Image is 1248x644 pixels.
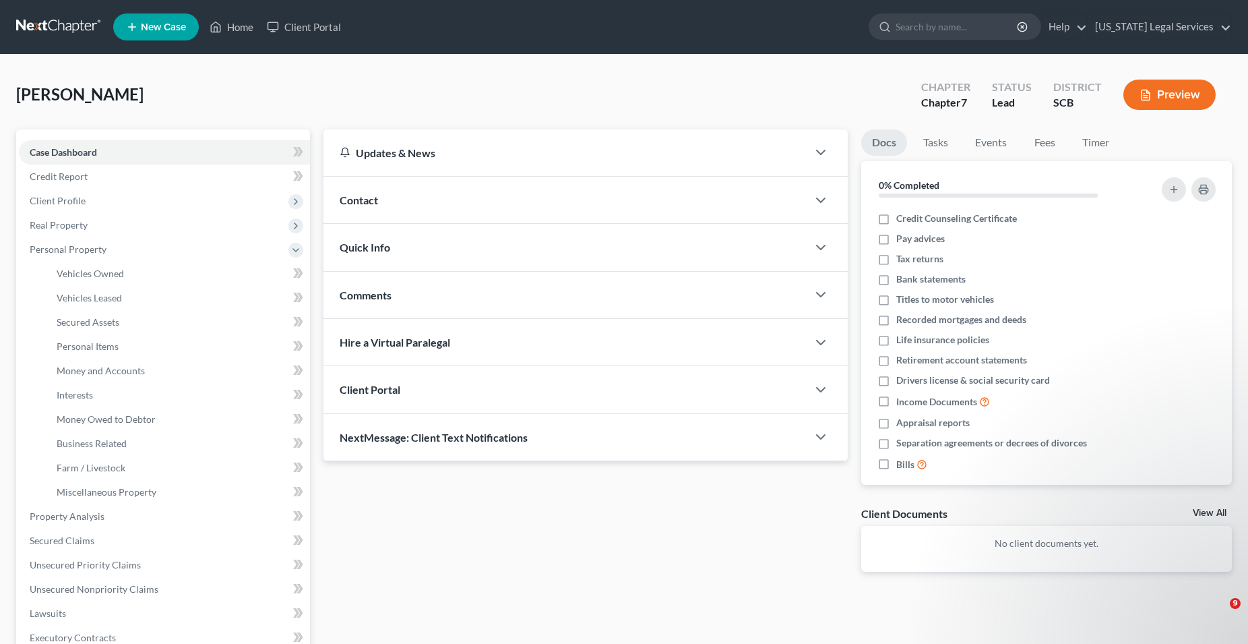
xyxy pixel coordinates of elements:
[961,96,967,109] span: 7
[30,219,88,231] span: Real Property
[340,383,400,396] span: Client Portal
[46,480,310,504] a: Miscellaneous Property
[57,389,93,401] span: Interests
[46,334,310,359] a: Personal Items
[57,268,124,279] span: Vehicles Owned
[46,432,310,456] a: Business Related
[46,359,310,383] a: Money and Accounts
[57,316,119,328] span: Secured Assets
[1023,129,1066,156] a: Fees
[896,212,1017,225] span: Credit Counseling Certificate
[57,292,122,303] span: Vehicles Leased
[861,506,947,521] div: Client Documents
[1230,598,1241,609] span: 9
[1123,80,1216,110] button: Preview
[896,458,914,471] span: Bills
[30,146,97,158] span: Case Dashboard
[46,286,310,310] a: Vehicles Leased
[30,608,66,619] span: Lawsuits
[896,232,945,245] span: Pay advices
[896,272,966,286] span: Bank statements
[896,395,977,409] span: Income Documents
[896,14,1019,39] input: Search by name...
[30,171,88,182] span: Credit Report
[896,416,970,430] span: Appraisal reports
[912,129,959,156] a: Tasks
[46,262,310,286] a: Vehicles Owned
[340,241,390,254] span: Quick Info
[896,436,1087,450] span: Separation agreements or decrees of divorces
[30,510,104,522] span: Property Analysis
[57,462,125,473] span: Farm / Livestock
[203,15,260,39] a: Home
[896,333,989,347] span: Life insurance policies
[46,310,310,334] a: Secured Assets
[57,438,127,449] span: Business Related
[921,80,970,95] div: Chapter
[30,243,106,255] span: Personal Property
[57,365,145,376] span: Money and Accounts
[896,374,1050,387] span: Drivers license & social security card
[19,529,310,553] a: Secured Claims
[896,353,1027,367] span: Retirement account statements
[57,413,156,425] span: Money Owed to Debtor
[340,336,450,349] span: Hire a Virtual Paralegal
[30,195,86,206] span: Client Profile
[340,146,791,160] div: Updates & News
[861,129,907,156] a: Docs
[896,293,994,306] span: Titles to motor vehicles
[19,553,310,577] a: Unsecured Priority Claims
[1088,15,1231,39] a: [US_STATE] Legal Services
[964,129,1018,156] a: Events
[30,535,94,546] span: Secured Claims
[1042,15,1087,39] a: Help
[19,165,310,189] a: Credit Report
[1202,598,1235,631] iframe: Intercom live chat
[896,252,943,266] span: Tax returns
[260,15,348,39] a: Client Portal
[19,577,310,602] a: Unsecured Nonpriority Claims
[30,632,116,643] span: Executory Contracts
[30,583,158,595] span: Unsecured Nonpriority Claims
[46,383,310,407] a: Interests
[1071,129,1120,156] a: Timer
[141,22,186,32] span: New Case
[340,194,378,206] span: Contact
[16,84,144,104] span: [PERSON_NAME]
[57,341,119,352] span: Personal Items
[896,313,1026,326] span: Recorded mortgages and deeds
[30,559,141,570] span: Unsecured Priority Claims
[57,486,156,498] span: Miscellaneous Property
[1193,508,1226,518] a: View All
[921,95,970,111] div: Chapter
[340,289,392,301] span: Comments
[340,431,528,444] span: NextMessage: Client Text Notifications
[19,504,310,529] a: Property Analysis
[19,602,310,626] a: Lawsuits
[992,95,1032,111] div: Lead
[1053,95,1102,111] div: SCB
[46,407,310,432] a: Money Owed to Debtor
[872,537,1221,550] p: No client documents yet.
[19,140,310,165] a: Case Dashboard
[46,456,310,480] a: Farm / Livestock
[1053,80,1102,95] div: District
[879,179,939,191] strong: 0% Completed
[992,80,1032,95] div: Status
